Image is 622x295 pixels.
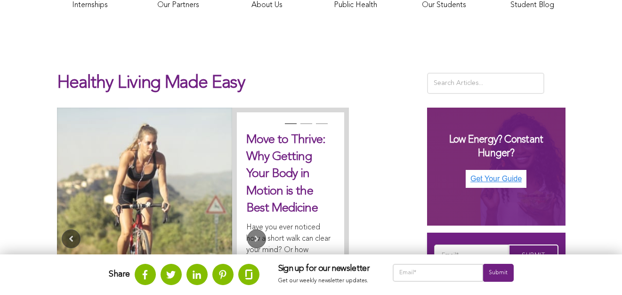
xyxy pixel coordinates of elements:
button: 1 of 3 [285,123,294,133]
h1: Healthy Living Made Easy [57,73,413,103]
input: Submit [509,244,558,266]
input: Email* [393,264,484,282]
p: Get our weekly newsletter updates. [278,276,374,287]
strong: Share [109,270,130,278]
h3: Sign up for our newsletter [278,264,374,274]
img: Get Your Guide [466,170,526,188]
h2: Move to Thrive: Why Getting Your Body in Motion is the Best Medicine [246,131,335,217]
img: glassdoor.svg [245,270,252,279]
input: Submit [483,264,513,282]
button: 3 of 3 [316,123,325,133]
iframe: Chat Widget [575,250,622,295]
button: 2 of 3 [300,123,310,133]
button: Previous [62,229,81,248]
input: Email* [434,244,509,266]
button: Next [247,229,266,248]
input: Search Articles... [427,73,545,94]
h3: Low Energy? Constant Hunger? [436,133,556,160]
